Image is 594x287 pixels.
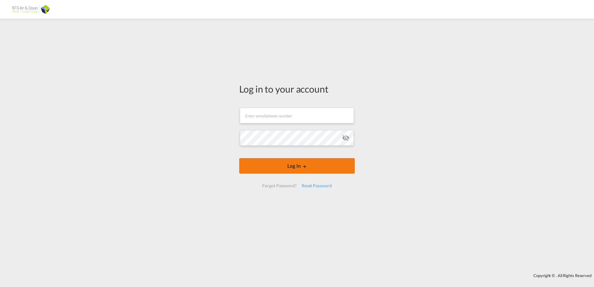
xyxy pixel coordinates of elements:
input: Enter email/phone number [240,108,354,123]
div: Reset Password [299,180,334,191]
img: 24501a20ab7611ecb8bce1a71c18ae17.png [9,2,51,16]
div: Forgot Password? [260,180,299,191]
md-icon: icon-eye-off [342,134,350,142]
button: LOGIN [239,158,355,174]
div: Log in to your account [239,82,355,95]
